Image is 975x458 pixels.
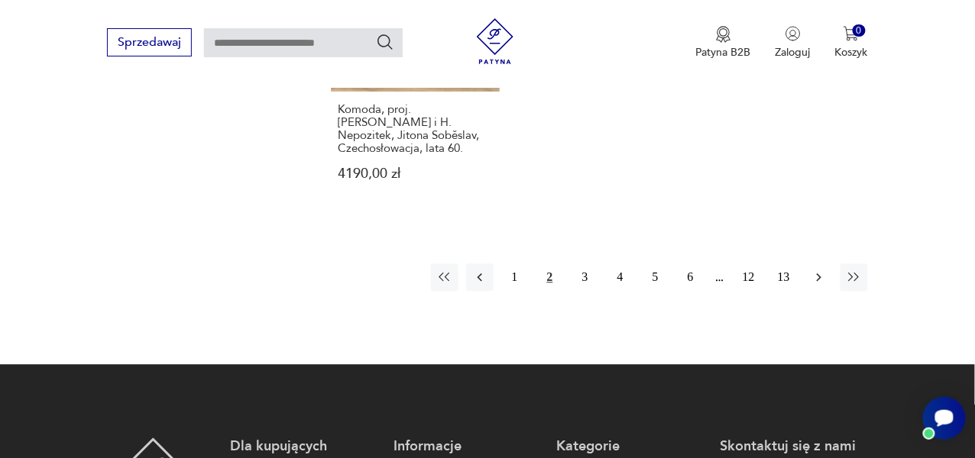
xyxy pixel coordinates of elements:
[572,263,599,291] button: 3
[107,28,192,56] button: Sprzedawaj
[338,103,493,155] h3: Komoda, proj. [PERSON_NAME] i H. Nepozitek, Jitona Soběslav, Czechosłowacja, lata 60.
[786,26,801,41] img: Ikonka użytkownika
[338,167,493,180] p: 4190,00 zł
[607,263,634,291] button: 4
[536,263,564,291] button: 2
[776,26,811,60] button: Zaloguj
[501,263,529,291] button: 1
[835,26,868,60] button: 0Koszyk
[107,38,192,49] a: Sprzedawaj
[230,437,378,456] p: Dla kupujących
[696,26,751,60] button: Patyna B2B
[720,437,868,456] p: Skontaktuj się z nami
[770,263,798,291] button: 13
[642,263,669,291] button: 5
[376,33,394,51] button: Szukaj
[696,26,751,60] a: Ikona medaluPatyna B2B
[472,18,518,64] img: Patyna - sklep z meblami i dekoracjami vintage
[923,397,966,440] iframe: Smartsupp widget button
[557,437,705,456] p: Kategorie
[394,437,542,456] p: Informacje
[835,45,868,60] p: Koszyk
[677,263,705,291] button: 6
[696,45,751,60] p: Patyna B2B
[776,45,811,60] p: Zaloguj
[853,24,866,37] div: 0
[844,26,859,41] img: Ikona koszyka
[716,26,731,43] img: Ikona medalu
[735,263,763,291] button: 12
